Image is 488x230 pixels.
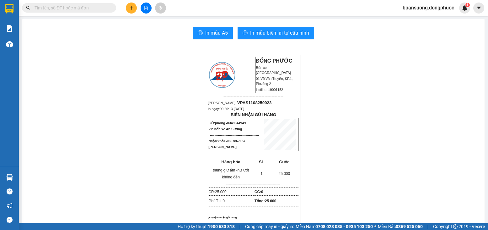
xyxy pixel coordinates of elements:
span: SL [259,160,264,164]
span: [PERSON_NAME] [208,145,236,149]
span: Hotline: 19001152 [256,88,283,92]
button: printerIn mẫu A5 [193,27,233,39]
span: 25.000 [265,199,276,203]
span: ----------------------------------------- [223,94,283,99]
span: Tổng: [255,199,276,203]
span: khải - [218,139,245,143]
span: 01 Võ Văn Truyện, KP.1, Phường 2 [256,77,293,86]
span: VP Bến xe An Sương [208,127,242,131]
sup: 1 [465,3,470,7]
span: Cung cấp máy in - giấy in: [245,223,294,230]
span: copyright [453,224,458,229]
span: Bến xe [GEOGRAPHIC_DATA] [256,66,291,75]
input: Tìm tên, số ĐT hoặc mã đơn [35,4,109,11]
span: In mẫu A5 [205,29,228,37]
span: file-add [144,6,148,10]
span: | [427,223,428,230]
span: | [239,223,240,230]
span: CR: [208,190,226,194]
img: logo [208,61,236,89]
strong: 0708 023 035 - 0935 103 250 [315,224,373,229]
span: question-circle [7,188,13,194]
span: 0867867157 [227,139,245,143]
span: Quy định nhận/gửi hàng: [208,216,238,219]
span: 25.000 [215,190,227,194]
span: 0 [223,199,225,203]
span: printer [198,30,203,36]
strong: ĐỒNG PHƯỚC [256,58,292,64]
span: VPAS1108250023 [237,100,271,105]
button: aim [155,3,166,14]
img: warehouse-icon [6,41,13,48]
span: 1 [260,171,263,176]
span: caret-down [476,5,482,11]
span: thùng giữ ẩm - [213,168,249,179]
p: ------------------------------------------- [208,182,299,187]
span: 0 [261,190,263,194]
button: plus [126,3,137,14]
p: ------------------------------------------- [208,207,299,212]
img: icon-new-feature [462,5,468,11]
span: hư ướt không đền [222,168,249,179]
span: printer [243,30,248,36]
span: Miền Nam [296,223,373,230]
img: logo-vxr [5,4,13,14]
img: solution-icon [6,25,13,32]
span: Nhận: [208,139,245,143]
strong: BIÊN NHẬN GỬI HÀNG [231,112,276,117]
span: 1 [466,3,469,7]
strong: 0369 525 060 [396,224,423,229]
strong: 1900 633 818 [208,224,235,229]
span: -------------------------------------------- [210,133,259,137]
span: ⚪️ [374,225,376,228]
span: In mẫu biên lai tự cấu hình [250,29,309,37]
button: file-add [141,3,152,14]
span: message [7,217,13,223]
span: notification [7,203,13,209]
img: warehouse-icon [6,174,13,181]
span: In ngày: [208,107,244,111]
span: Hàng hóa [221,160,240,164]
button: caret-down [473,3,484,14]
strong: CC: [255,190,263,194]
span: Miền Bắc [378,223,423,230]
span: phong - [215,121,246,125]
span: aim [158,6,163,10]
span: Hỗ trợ kỹ thuật: [178,223,235,230]
span: Cước [279,160,289,164]
span: search [26,6,30,10]
span: 0349844949 [227,121,246,125]
span: 25.000 [279,171,290,176]
span: bpansuong.dongphuoc [398,4,459,12]
span: plus [129,6,134,10]
span: Phí TH: [208,199,225,203]
span: [PERSON_NAME]: [208,101,271,105]
span: 09:26:13 [DATE] [220,107,244,111]
button: printerIn mẫu biên lai tự cấu hình [238,27,314,39]
span: Gửi: [208,121,246,125]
